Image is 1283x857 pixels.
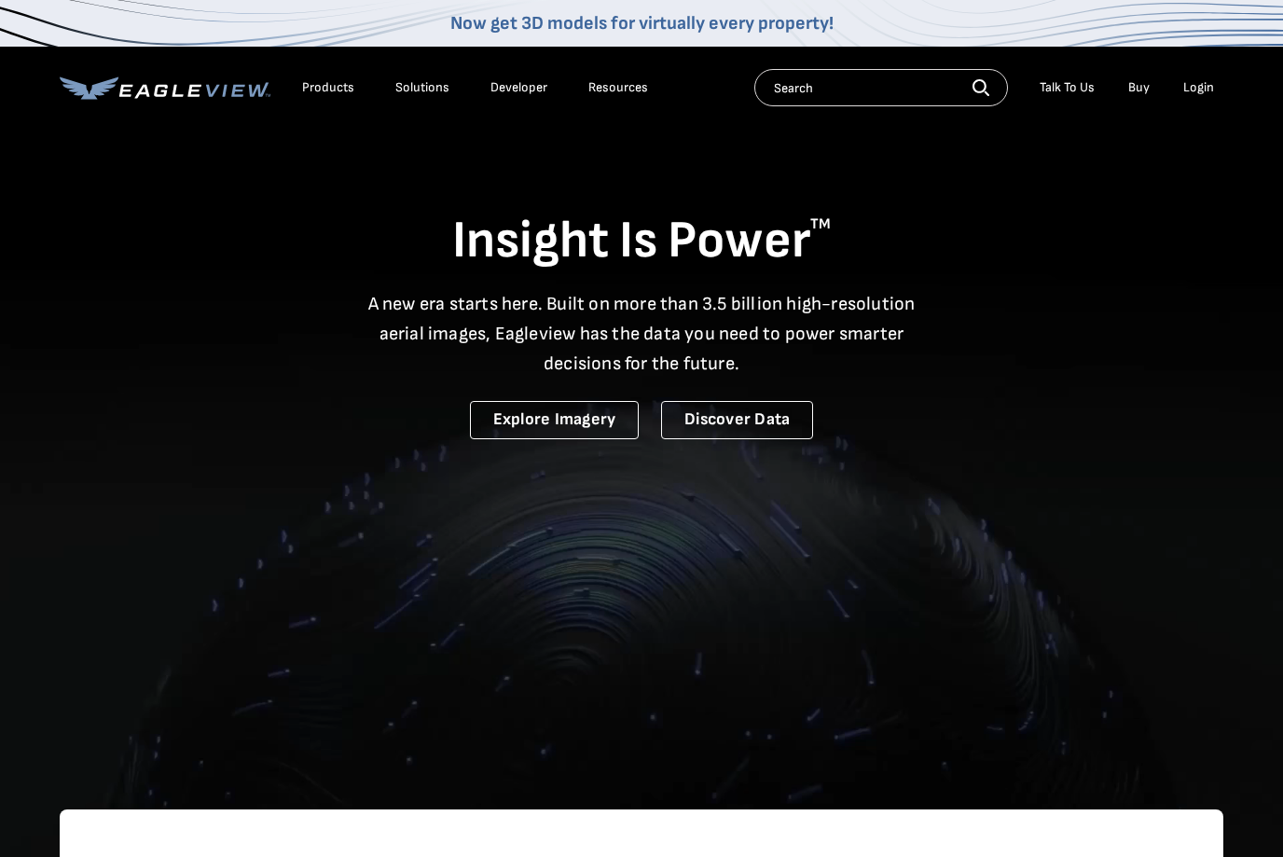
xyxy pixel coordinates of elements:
h1: Insight Is Power [60,209,1223,274]
div: Products [302,79,354,96]
a: Buy [1128,79,1150,96]
a: Developer [490,79,547,96]
a: Discover Data [661,401,813,439]
p: A new era starts here. Built on more than 3.5 billion high-resolution aerial images, Eagleview ha... [356,289,927,379]
a: Now get 3D models for virtually every property! [450,12,834,35]
div: Resources [588,79,648,96]
div: Talk To Us [1040,79,1095,96]
sup: TM [810,215,831,233]
div: Login [1183,79,1214,96]
div: Solutions [395,79,449,96]
a: Explore Imagery [470,401,640,439]
input: Search [754,69,1008,106]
